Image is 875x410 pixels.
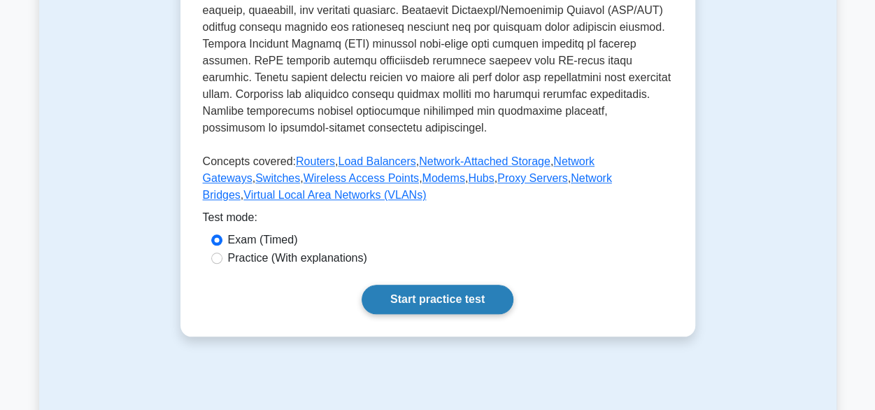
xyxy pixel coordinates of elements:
[497,172,567,184] a: Proxy Servers
[243,189,426,201] a: Virtual Local Area Networks (VLANs)
[419,155,550,167] a: Network-Attached Storage
[422,172,464,184] a: Modems
[468,172,494,184] a: Hubs
[203,153,673,209] p: Concepts covered: , , , , , , , , , ,
[228,232,298,248] label: Exam (Timed)
[362,285,513,314] a: Start practice test
[203,209,673,232] div: Test mode:
[304,172,419,184] a: Wireless Access Points
[255,172,300,184] a: Switches
[228,250,367,267] label: Practice (With explanations)
[338,155,415,167] a: Load Balancers
[296,155,335,167] a: Routers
